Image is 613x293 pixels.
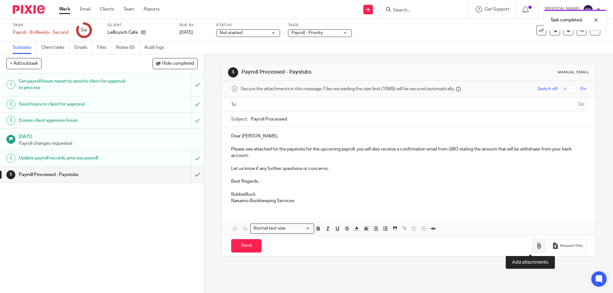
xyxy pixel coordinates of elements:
[231,178,586,185] p: Best Regards,
[116,41,140,54] a: Notes (0)
[560,243,583,248] span: Request files
[19,116,129,125] h1: Ensure client approves hours
[231,116,248,122] label: Subject:
[231,101,238,108] label: To:
[6,170,15,179] div: 6
[231,146,586,159] p: Please see attached for the paystubs for the upcoming payroll, you will also receive a confirmati...
[144,6,160,12] a: Reports
[549,239,586,253] button: Request files
[19,77,129,93] h1: Get payroll hours report to send to client for approval to process
[220,31,242,35] span: Not started
[291,31,323,35] span: Payroll - Priority
[108,29,138,36] p: LeBrunch Cafe
[97,41,111,54] a: Files
[80,6,90,12] a: Email
[19,99,129,109] h1: Send hours to client for approval
[216,23,280,28] label: Status
[179,30,193,35] span: [DATE]
[153,58,198,69] button: Hide completed
[81,26,87,34] div: 5
[242,69,422,76] h1: Payroll Processed - Paystubs
[74,41,92,54] a: Emails
[231,165,586,172] p: Let us know if any further questions or concerns.
[250,223,314,233] div: Search for option
[144,41,169,54] a: Audit logs
[41,41,70,54] a: Client tasks
[19,153,129,163] h1: Update payroll records, process payroll
[6,58,42,69] button: + Add subtask
[13,23,68,28] label: Task
[550,17,583,23] p: Task completed.
[59,6,70,12] a: Work
[84,29,87,32] small: /6
[580,86,586,92] span: On
[19,140,198,147] p: Payroll changes requested
[231,191,586,198] p: BobbieBuck
[6,100,15,109] div: 2
[19,132,198,140] h1: [DATE]
[288,23,352,28] label: Tags
[287,225,310,232] input: Search for option
[179,23,208,28] label: Due by
[231,198,586,204] p: Nanaimo Bookkeeping Services
[19,170,129,179] h1: Payroll Processed - Paystubs
[108,23,171,28] label: Client
[6,80,15,89] div: 1
[6,116,15,125] div: 3
[13,5,45,14] img: Pixie
[231,239,261,253] input: Send
[13,41,36,54] a: Subtasks
[6,154,15,163] div: 5
[241,86,454,92] span: Secure the attachments in this message. Files exceeding the size limit (10MB) will be secured aut...
[583,4,593,15] img: svg%3E
[228,67,238,77] div: 6
[100,6,114,12] a: Clients
[577,100,586,109] button: Cc
[252,225,287,232] span: Normal text size
[231,133,586,139] p: Dear [PERSON_NAME],
[558,70,589,75] div: Manual email
[162,61,194,66] span: Hide completed
[537,86,557,92] span: Switch off
[13,29,68,36] div: Payroll - Bi-Weekly - Second
[124,6,134,12] a: Team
